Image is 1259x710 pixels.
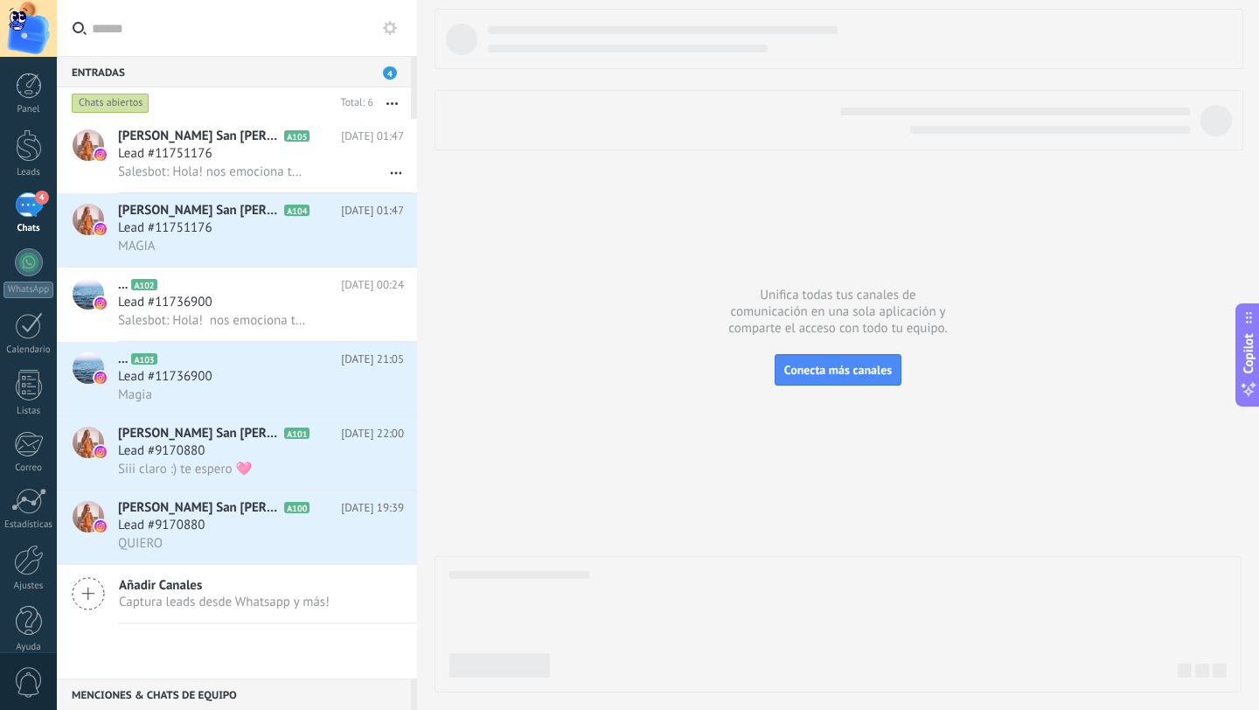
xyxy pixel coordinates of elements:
span: Salesbot: Hola! nos emociona tu interés en formar parte de la familia Top Topic Disney, aquí te d... [118,164,308,180]
button: Conecta más canales [775,354,901,386]
div: Ayuda [3,642,54,653]
span: [PERSON_NAME] San [PERSON_NAME] [118,202,281,219]
div: Menciones & Chats de equipo [57,679,411,710]
div: Listas [3,406,54,417]
span: Magia [118,386,152,403]
span: [DATE] 22:00 [341,425,404,442]
img: icon [94,520,107,532]
span: [PERSON_NAME] San [PERSON_NAME] [118,128,281,145]
span: A102 [131,279,157,290]
span: QUIERO [118,535,163,552]
img: icon [94,372,107,384]
span: Salesbot: Hola! nos emociona tu interés en formar parte de la familia Top Topic Disney, aquí te d... [118,312,308,329]
span: A104 [284,205,310,216]
span: Copilot [1240,334,1257,374]
span: A105 [284,130,310,142]
span: Lead #9170880 [118,442,205,460]
span: Lead #11751176 [118,219,212,237]
img: icon [94,223,107,235]
div: Calendario [3,345,54,356]
div: Total: 6 [334,94,373,112]
a: avataricon[PERSON_NAME] San [PERSON_NAME]A101[DATE] 22:00Lead #9170880Siii claro :) te espero 🩷 [57,416,417,490]
span: [DATE] 01:47 [341,128,404,145]
div: Chats [3,223,54,234]
span: ... [118,276,128,294]
span: Lead #11736900 [118,294,212,311]
div: WhatsApp [3,282,53,298]
span: A103 [131,353,157,365]
img: icon [94,297,107,310]
span: Captura leads desde Whatsapp y más! [119,594,330,610]
div: Ajustes [3,581,54,592]
a: avataricon...A102[DATE] 00:24Lead #11736900Salesbot: Hola! nos emociona tu interés en formar part... [57,268,417,341]
a: avataricon[PERSON_NAME] San [PERSON_NAME]A100[DATE] 19:39Lead #9170880QUIERO [57,491,417,564]
div: Estadísticas [3,519,54,531]
span: Lead #9170880 [118,517,205,534]
img: icon [94,446,107,458]
span: A100 [284,502,310,513]
a: avataricon[PERSON_NAME] San [PERSON_NAME]A104[DATE] 01:47Lead #11751176MAGIA [57,193,417,267]
span: [PERSON_NAME] San [PERSON_NAME] [118,499,281,517]
span: Conecta más canales [784,362,892,378]
span: 4 [35,191,49,205]
div: Correo [3,463,54,474]
span: [DATE] 01:47 [341,202,404,219]
span: Lead #11736900 [118,368,212,386]
span: Siii claro :) te espero 🩷 [118,461,252,477]
span: [DATE] 00:24 [341,276,404,294]
span: [DATE] 19:39 [341,499,404,517]
a: avataricon[PERSON_NAME] San [PERSON_NAME]A105[DATE] 01:47Lead #11751176Salesbot: Hola! nos emocio... [57,119,417,192]
span: Lead #11751176 [118,145,212,163]
div: Leads [3,167,54,178]
div: Entradas [57,56,411,87]
span: A101 [284,428,310,439]
a: avataricon...A103[DATE] 21:05Lead #11736900Magia [57,342,417,415]
div: Panel [3,104,54,115]
span: 4 [383,66,397,80]
span: ... [118,351,128,368]
span: [DATE] 21:05 [341,351,404,368]
span: [PERSON_NAME] San [PERSON_NAME] [118,425,281,442]
span: MAGIA [118,238,156,254]
span: Añadir Canales [119,577,330,594]
img: icon [94,149,107,161]
div: Chats abiertos [72,93,150,114]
